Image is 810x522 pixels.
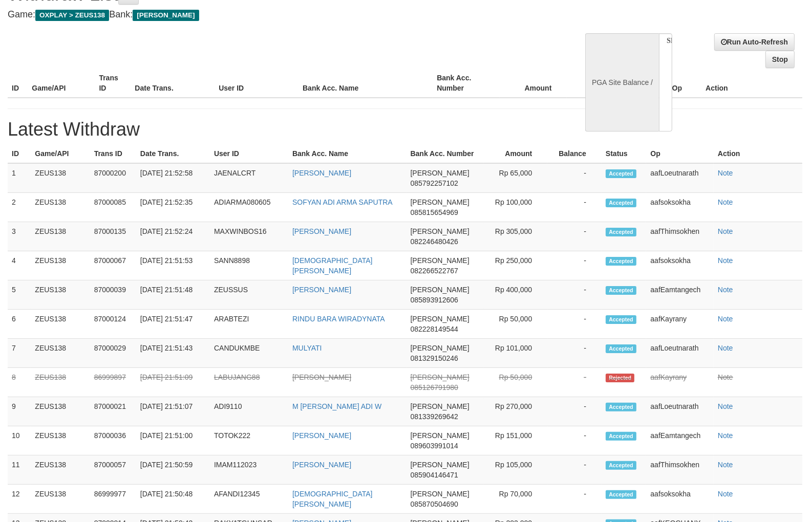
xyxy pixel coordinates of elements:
a: Note [718,373,733,381]
td: ZEUS138 [31,455,90,485]
th: Game/API [31,144,90,163]
td: Rp 305,000 [484,222,548,251]
span: [PERSON_NAME] [411,227,470,235]
td: [DATE] 21:51:53 [136,251,210,280]
td: Rp 65,000 [484,163,548,193]
td: ZEUS138 [31,485,90,514]
th: ID [8,144,31,163]
th: Bank Acc. Number [407,144,484,163]
td: 11 [8,455,31,485]
td: Rp 101,000 [484,339,548,368]
td: 87000085 [90,193,136,222]
span: Accepted [606,403,636,411]
span: 082228149544 [411,325,458,333]
td: 7 [8,339,31,368]
a: Note [718,490,733,498]
h1: Latest Withdraw [8,119,802,140]
span: Accepted [606,344,636,353]
span: 081339269642 [411,412,458,421]
span: 085126791980 [411,383,458,391]
td: IMAM112023 [210,455,288,485]
td: Rp 151,000 [484,426,548,455]
span: [PERSON_NAME] [411,286,470,294]
td: 87000036 [90,426,136,455]
td: aafKayrany [646,368,714,397]
td: MAXWINBOS16 [210,222,288,251]
td: 12 [8,485,31,514]
td: Rp 105,000 [484,455,548,485]
span: 082266522767 [411,267,458,275]
td: aafEamtangech [646,280,714,310]
th: Bank Acc. Number [433,69,500,98]
td: ZEUS138 [31,339,90,368]
td: - [547,193,602,222]
a: Note [718,315,733,323]
td: 87000135 [90,222,136,251]
td: [DATE] 21:52:58 [136,163,210,193]
span: 085815654969 [411,208,458,216]
td: Rp 400,000 [484,280,548,310]
td: aafKayrany [646,310,714,339]
span: Accepted [606,432,636,441]
td: ZEUSSUS [210,280,288,310]
td: ZEUS138 [31,222,90,251]
td: - [547,426,602,455]
td: - [547,222,602,251]
a: [PERSON_NAME] [292,373,351,381]
th: Trans ID [90,144,136,163]
td: aafLoeutnarath [646,339,714,368]
td: 87000021 [90,397,136,426]
td: - [547,310,602,339]
td: 86999897 [90,368,136,397]
td: Rp 50,000 [484,368,548,397]
td: 87000057 [90,455,136,485]
td: 3 [8,222,31,251]
td: - [547,485,602,514]
a: Run Auto-Refresh [714,33,795,51]
td: 87000029 [90,339,136,368]
td: aafLoeutnarath [646,397,714,426]
td: ZEUS138 [31,426,90,455]
td: 9 [8,397,31,426]
td: Rp 270,000 [484,397,548,426]
span: [PERSON_NAME] [411,344,470,352]
a: MULYATI [292,344,322,352]
td: ZEUS138 [31,163,90,193]
td: 87000200 [90,163,136,193]
td: ADIARMA080605 [210,193,288,222]
h4: Game: Bank: [8,10,530,20]
th: Op [668,69,702,98]
span: 089603991014 [411,442,458,450]
th: Status [602,144,646,163]
td: aafThimsokhen [646,222,714,251]
td: [DATE] 21:50:48 [136,485,210,514]
div: PGA Site Balance / [585,33,659,132]
th: Balance [547,144,602,163]
span: [PERSON_NAME] [411,490,470,498]
td: ADI9110 [210,397,288,426]
a: Note [718,198,733,206]
td: [DATE] 21:51:47 [136,310,210,339]
span: [PERSON_NAME] [411,373,470,381]
span: [PERSON_NAME] [411,315,470,323]
a: [DEMOGRAPHIC_DATA][PERSON_NAME] [292,490,373,508]
a: [PERSON_NAME] [292,431,351,440]
td: [DATE] 21:51:00 [136,426,210,455]
th: Date Trans. [136,144,210,163]
span: Accepted [606,228,636,236]
span: [PERSON_NAME] [411,256,470,265]
span: Accepted [606,169,636,178]
span: Accepted [606,286,636,295]
td: - [547,251,602,280]
span: 085904146471 [411,471,458,479]
td: 8 [8,368,31,397]
span: Accepted [606,461,636,470]
td: CANDUKMBE [210,339,288,368]
span: Accepted [606,199,636,207]
th: Op [646,144,714,163]
td: Rp 50,000 [484,310,548,339]
th: Date Trans. [131,69,215,98]
td: ZEUS138 [31,193,90,222]
th: Bank Acc. Name [288,144,407,163]
td: [DATE] 21:51:48 [136,280,210,310]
